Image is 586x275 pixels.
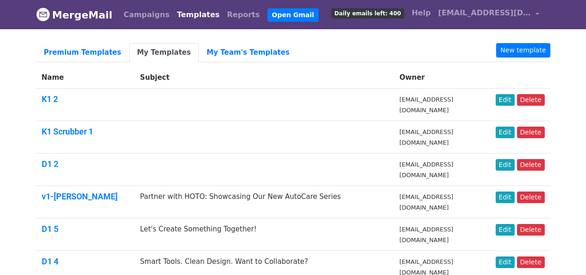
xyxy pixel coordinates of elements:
span: [EMAIL_ADDRESS][DOMAIN_NAME] [438,7,531,19]
a: Help [408,4,435,22]
th: Subject [134,67,394,89]
a: Delete [517,192,545,203]
a: Edit [496,192,515,203]
a: Premium Templates [36,43,129,62]
td: Let's Create Something Together! [134,218,394,251]
a: Delete [517,256,545,268]
a: Daily emails left: 400 [328,4,408,22]
a: My Templates [129,43,199,62]
a: D1 2 [42,159,58,169]
a: Reports [223,6,264,24]
a: Campaigns [120,6,173,24]
a: New template [496,43,550,58]
a: D1 5 [42,224,58,234]
a: [EMAIL_ADDRESS][DOMAIN_NAME] [435,4,543,26]
a: Open Gmail [267,8,319,22]
td: Partner with HOTO: Showcasing Our New AutoCare Series [134,186,394,218]
small: [EMAIL_ADDRESS][DOMAIN_NAME] [399,96,453,114]
a: Delete [517,224,545,236]
a: Templates [173,6,223,24]
a: Edit [496,127,515,138]
small: [EMAIL_ADDRESS][DOMAIN_NAME] [399,128,453,146]
a: D1 4 [42,256,58,266]
a: Edit [496,256,515,268]
span: Daily emails left: 400 [331,8,404,19]
a: Delete [517,159,545,171]
th: Owner [394,67,490,89]
small: [EMAIL_ADDRESS][DOMAIN_NAME] [399,226,453,243]
a: My Team's Templates [199,43,297,62]
small: [EMAIL_ADDRESS][DOMAIN_NAME] [399,161,453,179]
a: K1 Scrubber 1 [42,127,93,136]
a: v1-[PERSON_NAME] [42,192,118,201]
a: Delete [517,94,545,106]
a: Edit [496,224,515,236]
a: K1 2 [42,94,58,104]
small: [EMAIL_ADDRESS][DOMAIN_NAME] [399,193,453,211]
a: Delete [517,127,545,138]
a: Edit [496,159,515,171]
img: MergeMail logo [36,7,50,21]
a: Edit [496,94,515,106]
a: MergeMail [36,5,113,25]
th: Name [36,67,135,89]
